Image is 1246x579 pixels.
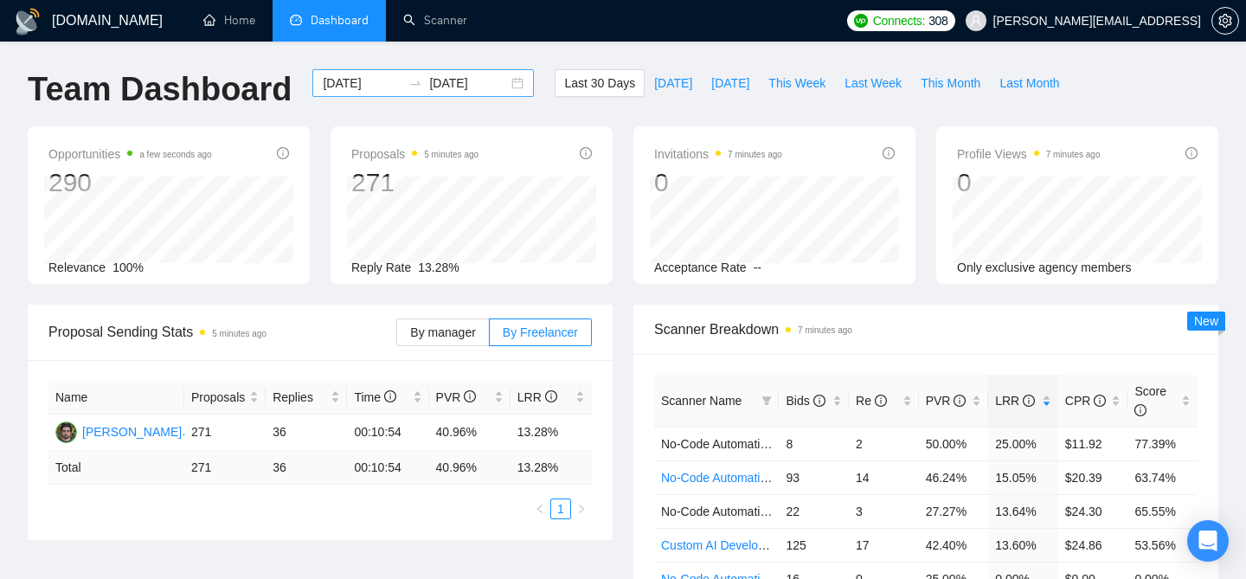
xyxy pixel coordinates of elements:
[48,381,184,415] th: Name
[351,166,478,199] div: 271
[1211,14,1239,28] a: setting
[290,14,302,26] span: dashboard
[849,427,919,460] td: 2
[661,505,860,518] span: No-Code Automation (Budget-Filters)
[990,69,1069,97] button: Last Month
[429,415,511,451] td: 40.96%
[1127,427,1198,460] td: 77.39%
[654,318,1198,340] span: Scanner Breakdown
[661,538,872,552] a: Custom AI Development (Budget Filter)
[48,321,396,343] span: Proposal Sending Stats
[48,166,212,199] div: 290
[503,325,578,339] span: By Freelancer
[82,422,182,441] div: [PERSON_NAME]
[957,166,1101,199] div: 0
[654,144,782,164] span: Invitations
[970,15,982,27] span: user
[873,11,925,30] span: Connects:
[849,494,919,528] td: 3
[645,69,702,97] button: [DATE]
[919,528,989,562] td: 42.40%
[1187,520,1229,562] div: Open Intercom Messenger
[1185,147,1198,159] span: info-circle
[28,69,292,110] h1: Team Dashboard
[429,74,508,93] input: End date
[266,381,347,415] th: Replies
[273,388,327,407] span: Replies
[55,421,77,443] img: TF
[754,261,761,274] span: --
[511,415,592,451] td: 13.28%
[954,395,966,407] span: info-circle
[571,499,592,519] button: right
[266,415,347,451] td: 36
[779,528,849,562] td: 125
[403,13,467,28] a: searchScanner
[1194,314,1218,328] span: New
[926,394,967,408] span: PVR
[277,147,289,159] span: info-circle
[911,69,990,97] button: This Month
[564,74,635,93] span: Last 30 Days
[849,460,919,494] td: 14
[1065,394,1106,408] span: CPR
[654,261,747,274] span: Acceptance Rate
[957,144,1101,164] span: Profile Views
[849,528,919,562] td: 17
[48,261,106,274] span: Relevance
[1058,528,1128,562] td: $24.86
[139,150,211,159] time: a few seconds ago
[424,150,478,159] time: 5 minutes ago
[323,74,401,93] input: Start date
[988,494,1058,528] td: 13.64%
[571,499,592,519] li: Next Page
[112,261,144,274] span: 100%
[580,147,592,159] span: info-circle
[919,494,989,528] td: 27.27%
[779,427,849,460] td: 8
[429,451,511,485] td: 40.96 %
[654,166,782,199] div: 0
[786,394,825,408] span: Bids
[654,74,692,93] span: [DATE]
[48,451,184,485] td: Total
[988,460,1058,494] td: 15.05%
[184,415,266,451] td: 271
[919,460,989,494] td: 46.24%
[928,11,947,30] span: 308
[835,69,911,97] button: Last Week
[1058,460,1128,494] td: $20.39
[436,390,477,404] span: PVR
[1134,384,1166,417] span: Score
[535,504,545,514] span: left
[408,76,422,90] span: swap-right
[530,499,550,519] li: Previous Page
[919,427,989,460] td: 50.00%
[995,394,1035,408] span: LRR
[999,74,1059,93] span: Last Month
[1134,404,1146,416] span: info-circle
[728,150,782,159] time: 7 minutes ago
[418,261,459,274] span: 13.28%
[410,325,475,339] span: By manager
[1046,150,1101,159] time: 7 minutes ago
[14,8,42,35] img: logo
[759,69,835,97] button: This Week
[354,390,395,404] span: Time
[779,494,849,528] td: 22
[875,395,887,407] span: info-circle
[1023,395,1035,407] span: info-circle
[957,261,1132,274] span: Only exclusive agency members
[988,528,1058,562] td: 13.60%
[266,451,347,485] td: 36
[184,451,266,485] td: 271
[517,390,557,404] span: LRR
[311,13,369,28] span: Dashboard
[550,499,571,519] li: 1
[779,460,849,494] td: 93
[545,390,557,402] span: info-circle
[856,394,887,408] span: Re
[1127,494,1198,528] td: 65.55%
[55,424,182,438] a: TF[PERSON_NAME]
[661,394,742,408] span: Scanner Name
